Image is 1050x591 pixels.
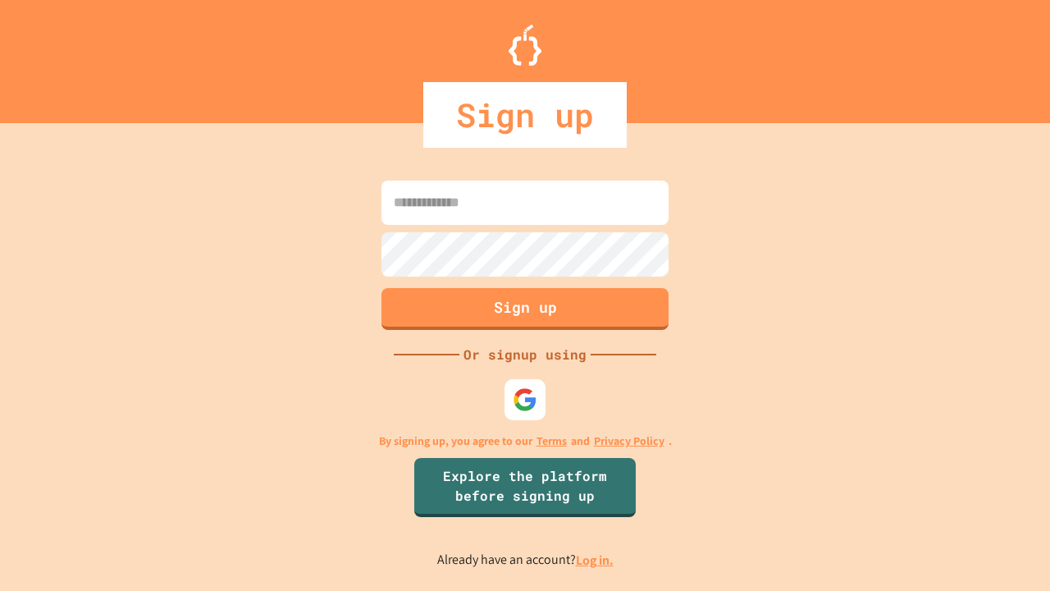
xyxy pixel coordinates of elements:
[379,433,672,450] p: By signing up, you agree to our and .
[513,387,537,412] img: google-icon.svg
[536,433,567,450] a: Terms
[509,25,541,66] img: Logo.svg
[576,552,614,569] a: Log in.
[381,288,669,330] button: Sign up
[594,433,664,450] a: Privacy Policy
[437,550,614,570] p: Already have an account?
[459,345,591,364] div: Or signup using
[414,458,636,517] a: Explore the platform before signing up
[423,82,627,148] div: Sign up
